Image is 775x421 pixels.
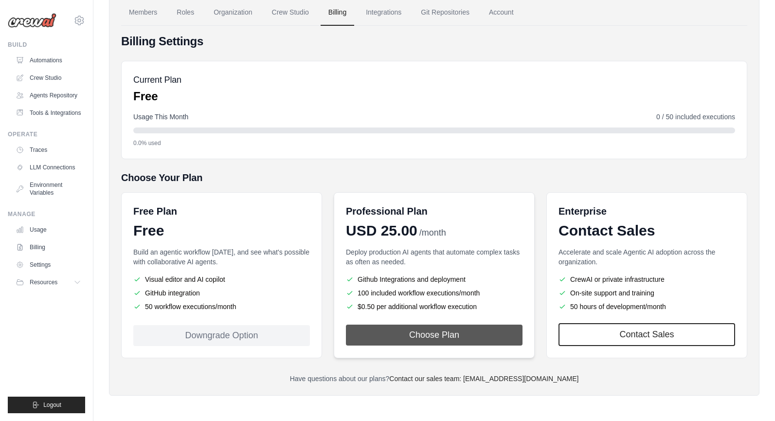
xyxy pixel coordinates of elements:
[133,204,177,218] h6: Free Plan
[419,226,446,239] span: /month
[12,105,85,121] a: Tools & Integrations
[8,41,85,49] div: Build
[121,171,747,184] h5: Choose Your Plan
[8,13,56,28] img: Logo
[559,288,735,298] li: On-site support and training
[133,222,310,239] div: Free
[133,288,310,298] li: GitHub integration
[12,88,85,103] a: Agents Repository
[12,275,85,290] button: Resources
[726,374,775,421] iframe: Chat Widget
[346,247,523,267] p: Deploy production AI agents that automate complex tasks as often as needed.
[133,325,310,346] div: Downgrade Option
[121,374,747,384] p: Have questions about our plans?
[12,142,85,158] a: Traces
[12,53,85,68] a: Automations
[346,302,523,311] li: $0.50 per additional workflow execution
[559,323,735,346] a: Contact Sales
[346,275,523,284] li: Github Integrations and deployment
[43,401,61,409] span: Logout
[8,130,85,138] div: Operate
[30,278,57,286] span: Resources
[133,89,181,104] p: Free
[559,204,735,218] h6: Enterprise
[12,239,85,255] a: Billing
[121,34,747,49] h4: Billing Settings
[559,222,735,239] div: Contact Sales
[133,247,310,267] p: Build an agentic workflow [DATE], and see what's possible with collaborative AI agents.
[346,222,417,239] span: USD 25.00
[8,210,85,218] div: Manage
[656,112,735,122] span: 0 / 50 included executions
[559,247,735,267] p: Accelerate and scale Agentic AI adoption across the organization.
[12,177,85,201] a: Environment Variables
[12,160,85,175] a: LLM Connections
[12,70,85,86] a: Crew Studio
[133,275,310,284] li: Visual editor and AI copilot
[12,257,85,273] a: Settings
[133,139,161,147] span: 0.0% used
[346,325,523,346] button: Choose Plan
[133,73,181,87] h5: Current Plan
[8,397,85,413] button: Logout
[133,302,310,311] li: 50 workflow executions/month
[346,288,523,298] li: 100 included workflow executions/month
[559,302,735,311] li: 50 hours of development/month
[133,112,188,122] span: Usage This Month
[389,375,578,383] a: Contact our sales team: [EMAIL_ADDRESS][DOMAIN_NAME]
[559,275,735,284] li: CrewAI or private infrastructure
[346,204,428,218] h6: Professional Plan
[12,222,85,238] a: Usage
